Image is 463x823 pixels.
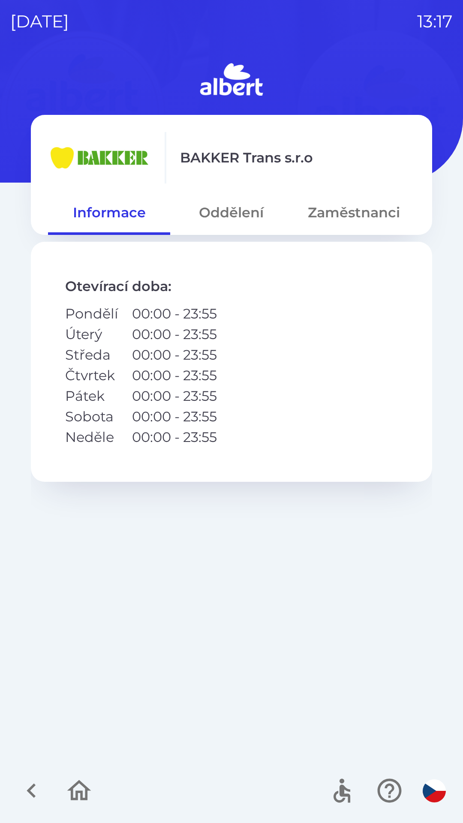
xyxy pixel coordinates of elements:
p: 00:00 - 23:55 [132,386,217,406]
p: Neděle [65,427,118,448]
p: 00:00 - 23:55 [132,427,217,448]
p: Otevírací doba : [65,276,398,297]
p: 00:00 - 23:55 [132,345,217,365]
img: cs flag [423,779,446,802]
p: [DATE] [10,9,69,34]
p: BAKKER Trans s.r.o [180,147,313,168]
p: Pondělí [65,303,118,324]
p: Úterý [65,324,118,345]
p: 00:00 - 23:55 [132,303,217,324]
button: Zaměstnanci [293,197,415,228]
p: Čtvrtek [65,365,118,386]
p: Sobota [65,406,118,427]
p: 00:00 - 23:55 [132,365,217,386]
p: Středa [65,345,118,365]
p: Pátek [65,386,118,406]
img: Logo [31,60,432,101]
p: 00:00 - 23:55 [132,324,217,345]
button: Oddělení [170,197,292,228]
p: 00:00 - 23:55 [132,406,217,427]
button: Informace [48,197,170,228]
img: eba99837-dbda-48f3-8a63-9647f5990611.png [48,132,151,183]
p: 13:17 [417,9,453,34]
